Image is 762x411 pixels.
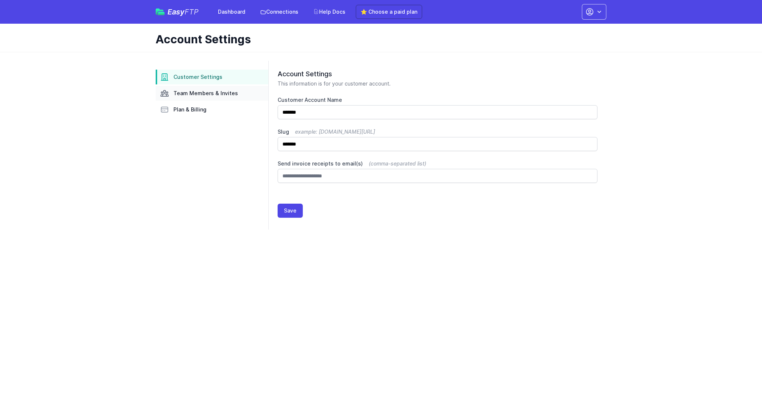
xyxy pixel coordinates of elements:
a: Help Docs [309,5,350,19]
iframe: Drift Widget Chat Controller [725,374,753,402]
span: Plan & Billing [173,106,206,113]
h2: Account Settings [278,70,597,78]
span: example: [DOMAIN_NAME][URL] [295,128,375,135]
label: Customer Account Name [278,96,597,104]
label: Send invoice receipts to email(s) [278,160,597,167]
a: Plan & Billing [156,102,268,117]
label: Slug [278,128,597,136]
a: Customer Settings [156,70,268,84]
span: (comma-separated list) [369,160,426,167]
h1: Account Settings [156,33,600,46]
a: Connections [256,5,303,19]
a: ⭐ Choose a paid plan [356,5,422,19]
a: Dashboard [213,5,250,19]
button: Save [278,204,303,218]
a: EasyFTP [156,8,199,16]
span: Easy [168,8,199,16]
span: Team Members & Invites [173,90,238,97]
img: easyftp_logo.png [156,9,165,15]
a: Team Members & Invites [156,86,268,101]
p: This information is for your customer account. [278,80,597,87]
span: Customer Settings [173,73,222,81]
span: FTP [185,7,199,16]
